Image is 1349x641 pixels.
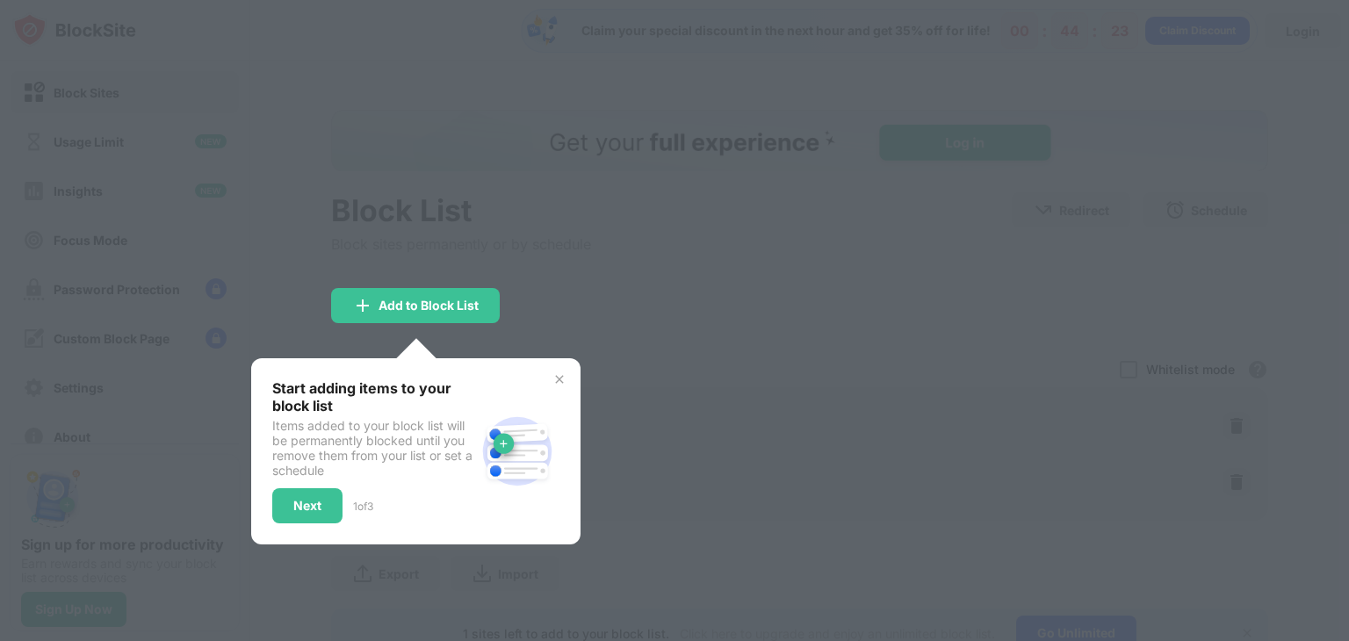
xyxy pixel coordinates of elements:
[272,418,475,478] div: Items added to your block list will be permanently blocked until you remove them from your list o...
[353,500,373,513] div: 1 of 3
[293,499,321,513] div: Next
[552,372,566,386] img: x-button.svg
[272,379,475,414] div: Start adding items to your block list
[379,299,479,313] div: Add to Block List
[475,409,559,493] img: block-site.svg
